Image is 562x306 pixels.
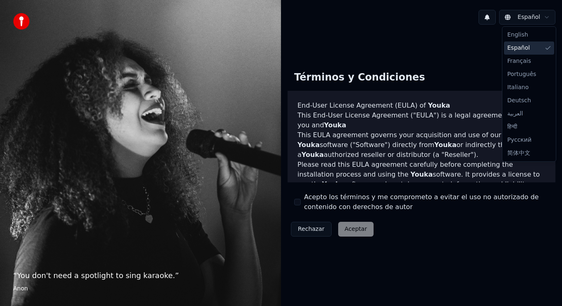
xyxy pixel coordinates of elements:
span: 简体中文 [507,149,530,157]
span: English [507,31,528,39]
span: Deutsch [507,97,531,105]
span: Español [507,44,530,52]
span: Italiano [507,83,529,92]
span: Português [507,70,536,78]
span: العربية [507,110,523,118]
span: Русский [507,136,532,144]
span: Français [507,57,531,65]
span: हिन्दी [507,123,517,131]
